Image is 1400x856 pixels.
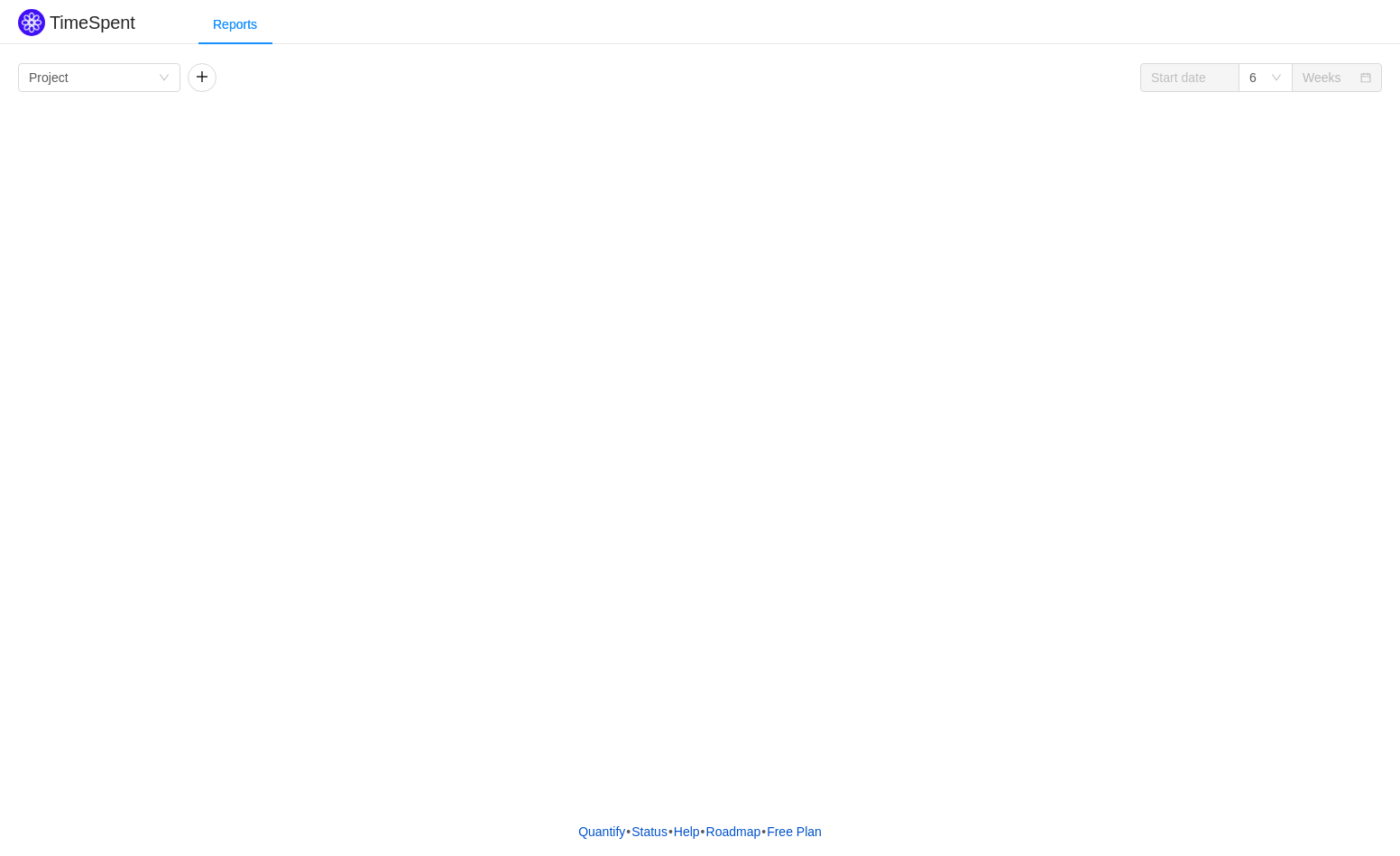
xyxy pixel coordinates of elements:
div: 6 [1249,64,1257,91]
a: Roadmap [705,818,762,845]
a: Quantify [577,818,626,845]
a: Help [673,818,701,845]
div: Reports [198,5,272,45]
img: Quantify logo [18,9,45,36]
a: Status [631,818,668,845]
span: • [626,824,631,839]
input: Start date [1140,63,1239,92]
i: icon: down [1271,72,1282,85]
div: Weeks [1303,64,1341,91]
span: • [701,824,705,839]
i: icon: calendar [1360,72,1371,85]
i: icon: down [159,72,170,85]
span: • [761,824,766,839]
h2: TimeSpent [50,13,135,32]
div: Project [29,64,69,91]
span: • [668,824,673,839]
button: icon: plus [188,63,216,92]
button: Free Plan [766,818,823,845]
